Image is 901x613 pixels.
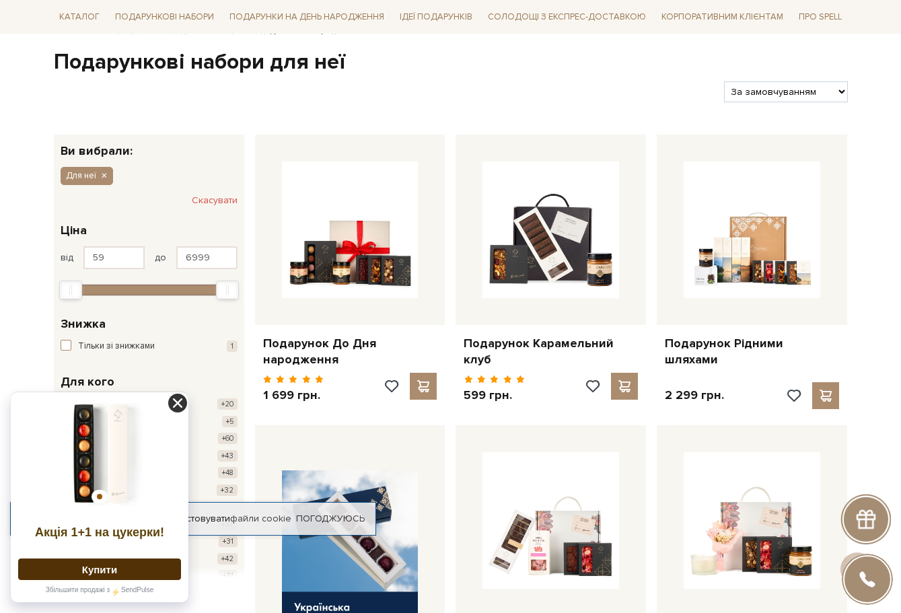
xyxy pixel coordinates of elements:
[464,336,638,367] a: Подарунок Карамельний клуб
[263,388,324,403] p: 1 699 грн.
[61,315,106,333] span: Знижка
[61,340,238,353] button: Тільки зі знижками 1
[394,7,478,28] span: Ідеї подарунків
[11,513,375,525] div: Я дозволяю [DOMAIN_NAME] використовувати
[66,170,96,182] span: Для неї
[217,398,238,410] span: +20
[54,135,244,157] div: Ви вибрали:
[464,388,525,403] p: 599 грн.
[263,336,437,367] a: Подарунок До Дня народження
[230,513,291,524] a: файли cookie
[482,5,651,28] a: Солодощі з експрес-доставкою
[54,48,848,77] h1: Подарункові набори для неї
[222,416,238,427] span: +5
[217,484,238,496] span: +32
[110,7,219,28] span: Подарункові набори
[218,433,238,444] span: +60
[61,252,73,264] span: від
[192,190,238,211] button: Скасувати
[227,340,238,352] span: 1
[219,570,238,581] span: +31
[217,553,238,565] span: +42
[216,281,239,299] div: Max
[176,246,238,269] input: Ціна
[217,450,238,462] span: +43
[83,246,145,269] input: Ціна
[656,5,789,28] a: Корпоративним клієнтам
[61,221,87,240] span: Ціна
[219,536,238,547] span: +31
[793,7,847,28] span: Про Spell
[224,7,390,28] span: Подарунки на День народження
[218,467,238,478] span: +48
[59,281,82,299] div: Min
[54,7,105,28] span: Каталог
[155,252,166,264] span: до
[665,388,724,403] p: 2 299 грн.
[78,340,155,353] span: Тільки зі знижками
[61,373,114,391] span: Для кого
[296,513,365,525] a: Погоджуюсь
[61,167,113,184] button: Для неї
[665,336,839,367] a: Подарунок Рідними шляхами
